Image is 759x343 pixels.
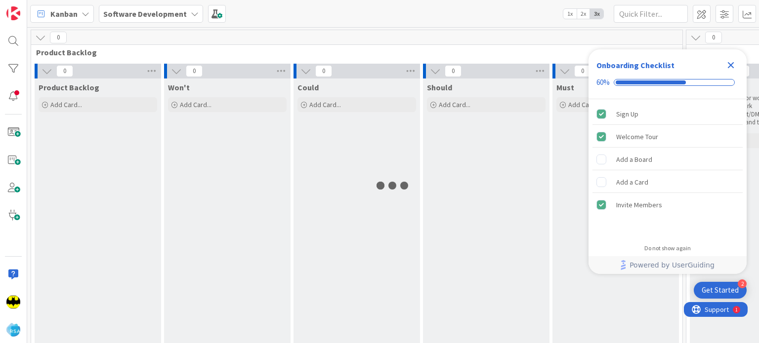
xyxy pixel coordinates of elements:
[616,176,648,188] div: Add a Card
[592,194,743,216] div: Invite Members is complete.
[592,171,743,193] div: Add a Card is incomplete.
[6,295,20,309] img: AC
[103,9,187,19] b: Software Development
[297,82,319,92] span: Could
[168,82,190,92] span: Won't
[577,9,590,19] span: 2x
[616,131,658,143] div: Welcome Tour
[439,100,470,109] span: Add Card...
[630,259,715,271] span: Powered by UserGuiding
[596,59,675,71] div: Onboarding Checklist
[39,82,99,92] span: Product Backlog
[592,149,743,170] div: Add a Board is incomplete.
[445,65,462,77] span: 0
[186,65,203,77] span: 0
[723,57,739,73] div: Close Checklist
[596,78,610,87] div: 60%
[705,32,722,43] span: 0
[50,8,78,20] span: Kanban
[694,282,747,299] div: Open Get Started checklist, remaining modules: 2
[556,82,574,92] span: Must
[702,285,739,295] div: Get Started
[427,82,452,92] span: Should
[593,256,742,274] a: Powered by UserGuiding
[616,153,652,165] div: Add a Board
[563,9,577,19] span: 1x
[616,199,662,211] div: Invite Members
[596,78,739,87] div: Checklist progress: 60%
[592,103,743,125] div: Sign Up is complete.
[590,9,603,19] span: 3x
[51,4,54,12] div: 1
[6,323,20,337] img: avatar
[50,32,67,43] span: 0
[56,65,73,77] span: 0
[568,100,600,109] span: Add Card...
[36,47,670,57] span: Product Backlog
[589,99,747,238] div: Checklist items
[644,244,691,252] div: Do not show again
[309,100,341,109] span: Add Card...
[315,65,332,77] span: 0
[616,108,638,120] div: Sign Up
[592,126,743,148] div: Welcome Tour is complete.
[614,5,688,23] input: Quick Filter...
[738,279,747,288] div: 2
[50,100,82,109] span: Add Card...
[6,6,20,20] img: Visit kanbanzone.com
[589,256,747,274] div: Footer
[589,49,747,274] div: Checklist Container
[21,1,45,13] span: Support
[574,65,591,77] span: 0
[180,100,211,109] span: Add Card...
